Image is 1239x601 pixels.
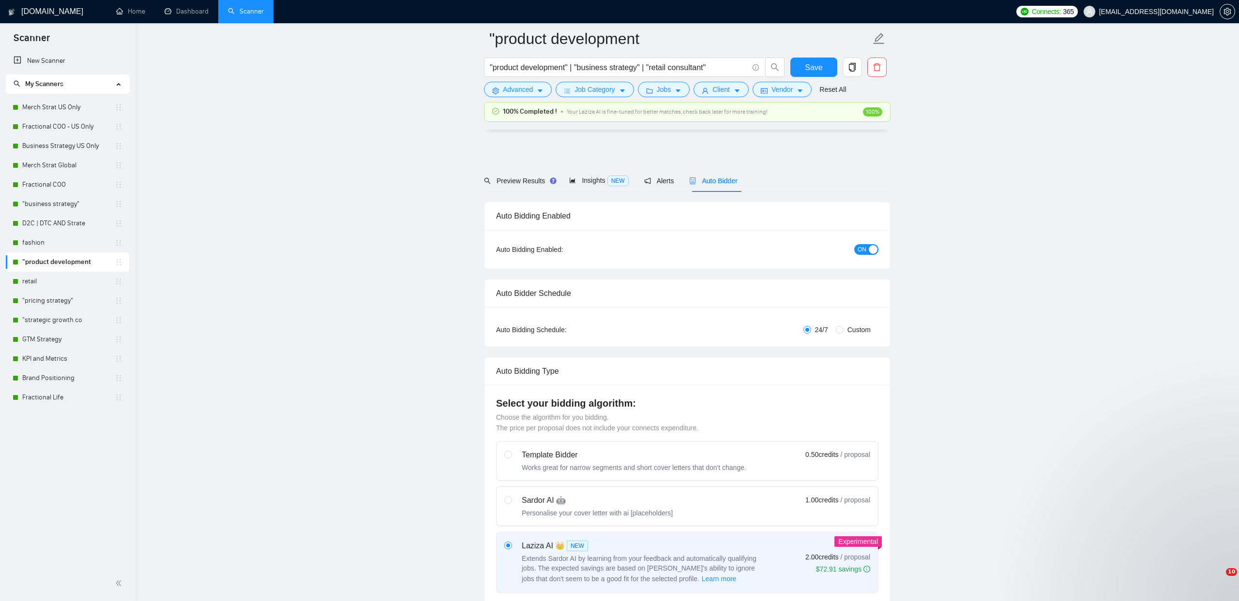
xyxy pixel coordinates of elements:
span: bars [564,87,571,94]
span: Custom [844,324,875,335]
span: double-left [115,578,125,588]
span: Connects: [1032,6,1061,17]
span: user [1086,8,1093,15]
span: 0.50 credits [805,449,838,460]
div: Template Bidder [522,449,746,461]
span: Alerts [644,177,674,185]
a: Merch Strat US Only [22,98,115,117]
span: Client [712,84,730,95]
div: Auto Bidding Type [496,357,878,385]
button: search [765,58,785,77]
span: idcard [761,87,768,94]
span: check-circle [492,108,499,115]
a: D2C | DTC AND Strate [22,214,115,233]
a: Business Strategy US Only [22,136,115,156]
div: Works great for narrow segments and short cover letters that don't change. [522,463,746,472]
div: Auto Bidding Schedule: [496,324,623,335]
span: / proposal [841,495,870,505]
input: Scanner name... [489,27,871,51]
span: holder [115,220,122,227]
span: Job Category [574,84,615,95]
span: holder [115,123,122,131]
span: My Scanners [25,80,63,88]
button: Save [790,58,837,77]
span: Insights [569,176,628,184]
span: Save [805,61,822,73]
a: "business strategy" [22,194,115,214]
a: "strategic growth co [22,310,115,330]
li: GTM Strategy [6,330,129,349]
li: New Scanner [6,51,129,71]
span: Vendor [771,84,793,95]
span: ON [858,244,866,255]
div: Auto Bidder Schedule [496,279,878,307]
span: delete [868,63,886,72]
span: Experimental [838,538,878,545]
a: Reset All [819,84,846,95]
span: setting [1220,8,1235,15]
button: copy [843,58,862,77]
a: dashboardDashboard [165,7,209,15]
a: "product development [22,252,115,272]
button: setting [1220,4,1235,19]
a: "pricing strategy" [22,291,115,310]
h4: Select your bidding algorithm: [496,396,878,410]
span: search [484,177,491,184]
span: Advanced [503,84,533,95]
div: Personalise your cover letter with ai [placeholders] [522,508,673,518]
span: info-circle [863,566,870,572]
li: "strategic growth co [6,310,129,330]
span: caret-down [619,87,626,94]
span: 24/7 [811,324,832,335]
span: area-chart [569,177,576,184]
span: 1.00 credits [805,495,838,505]
span: Extends Sardor AI by learning from your feedback and automatically qualifying jobs. The expected ... [522,555,756,583]
span: holder [115,355,122,363]
span: holder [115,316,122,324]
span: holder [115,200,122,208]
li: KPI and Metrics [6,349,129,368]
span: / proposal [841,450,870,459]
li: "business strategy" [6,194,129,214]
span: 2.00 credits [805,552,838,562]
button: barsJob Categorycaret-down [556,82,634,97]
span: holder [115,142,122,150]
a: fashion [22,233,115,252]
li: Business Strategy US Only [6,136,129,156]
button: folderJobscaret-down [638,82,690,97]
iframe: Intercom live chat [1206,568,1229,591]
span: holder [115,336,122,343]
span: NEW [607,176,629,186]
span: Auto Bidder [689,177,737,185]
a: Fractional COO - US Only [22,117,115,136]
li: Brand Positioning [6,368,129,388]
button: delete [867,58,887,77]
button: Laziza AI NEWExtends Sardor AI by learning from your feedback and automatically qualifying jobs. ... [701,573,737,585]
a: searchScanner [228,7,264,15]
div: Laziza AI [522,540,764,552]
li: "pricing strategy" [6,291,129,310]
button: idcardVendorcaret-down [753,82,812,97]
span: 10 [1226,568,1237,576]
span: search [766,63,784,72]
button: userClientcaret-down [694,82,749,97]
span: holder [115,161,122,169]
span: 👑 [555,540,565,552]
div: Auto Bidding Enabled [496,202,878,230]
span: caret-down [675,87,681,94]
span: 100% Completed ! [503,106,557,117]
span: NEW [567,541,588,551]
span: Scanner [6,31,58,51]
span: caret-down [797,87,803,94]
span: holder [115,394,122,401]
button: settingAdvancedcaret-down [484,82,552,97]
span: caret-down [734,87,740,94]
span: holder [115,278,122,285]
span: holder [115,374,122,382]
li: Fractional COO - US Only [6,117,129,136]
li: fashion [6,233,129,252]
a: New Scanner [14,51,121,71]
span: My Scanners [14,80,63,88]
a: homeHome [116,7,145,15]
span: copy [843,63,861,72]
